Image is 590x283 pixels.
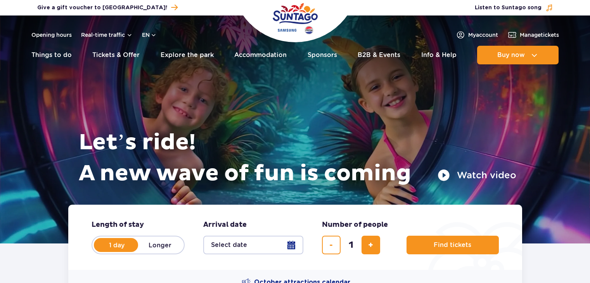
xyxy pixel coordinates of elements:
button: en [142,31,157,39]
span: My account [468,31,498,39]
a: Info & Help [421,46,457,64]
a: Managetickets [507,30,559,40]
label: Longer [138,237,182,253]
span: Give a gift voucher to [GEOGRAPHIC_DATA]! [37,4,167,12]
input: number of tickets [342,236,360,254]
a: Things to do [31,46,72,64]
span: Listen to Suntago song [475,4,542,12]
a: B2B & Events [358,46,400,64]
a: Tickets & Offer [92,46,140,64]
span: Manage tickets [520,31,559,39]
a: Sponsors [308,46,337,64]
button: Real-time traffic [81,32,133,38]
button: Select date [203,236,303,254]
a: Myaccount [456,30,498,40]
h1: Let’s ride! A new wave of fun is coming [79,127,516,189]
span: Arrival date [203,220,247,230]
form: Planning your visit to Park of Poland [68,205,522,270]
button: remove ticket [322,236,341,254]
label: 1 day [95,237,139,253]
button: Find tickets [407,236,499,254]
button: Listen to Suntago song [475,4,553,12]
span: Number of people [322,220,388,230]
span: Buy now [497,52,525,59]
span: Length of stay [92,220,144,230]
a: Give a gift voucher to [GEOGRAPHIC_DATA]! [37,2,178,13]
a: Opening hours [31,31,72,39]
button: Buy now [477,46,559,64]
button: Watch video [438,169,516,181]
a: Explore the park [161,46,214,64]
button: add ticket [362,236,380,254]
span: Find tickets [434,242,471,248]
a: Accommodation [234,46,287,64]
